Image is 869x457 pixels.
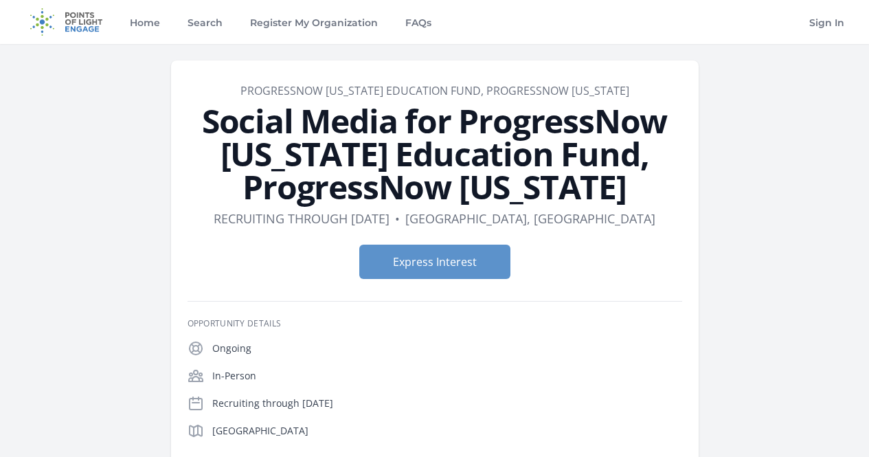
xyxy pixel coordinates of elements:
[212,342,682,355] p: Ongoing
[212,397,682,410] p: Recruiting through [DATE]
[395,209,400,228] div: •
[214,209,390,228] dd: Recruiting through [DATE]
[359,245,510,279] button: Express Interest
[188,104,682,203] h1: Social Media for ProgressNow [US_STATE] Education Fund, ProgressNow [US_STATE]
[405,209,655,228] dd: [GEOGRAPHIC_DATA], [GEOGRAPHIC_DATA]
[240,83,629,98] a: ProgressNow [US_STATE] Education Fund, ProgressNow [US_STATE]
[212,369,682,383] p: In-Person
[188,318,682,329] h3: Opportunity Details
[212,424,682,438] p: [GEOGRAPHIC_DATA]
